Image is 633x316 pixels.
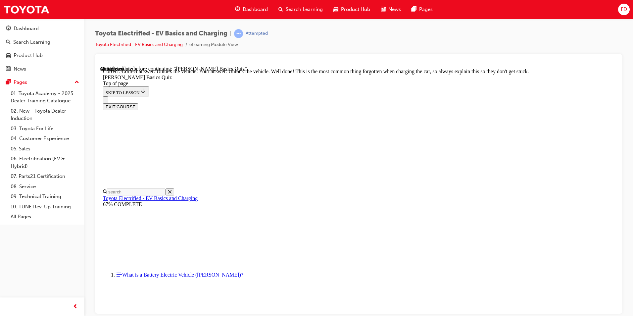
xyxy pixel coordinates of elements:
[3,15,514,21] div: Top of page
[7,123,65,130] input: Search
[3,76,82,88] button: Pages
[621,6,627,13] span: FD
[6,26,11,32] span: guage-icon
[273,3,328,16] a: search-iconSearch Learning
[3,135,514,141] div: 67% COMPLETE
[8,88,82,106] a: 01. Toyota Academy - 2025 Dealer Training Catalogue
[8,182,82,192] a: 08. Service
[3,21,49,30] button: SKIP TO LESSON
[8,191,82,202] a: 09. Technical Training
[189,41,238,49] li: eLearning Module View
[406,3,438,16] a: pages-iconPages
[235,5,240,14] span: guage-icon
[328,3,375,16] a: car-iconProduct Hub
[278,5,283,14] span: search-icon
[3,130,97,135] a: Toyota Electrified - EV Basics and Charging
[6,53,11,59] span: car-icon
[375,3,406,16] a: news-iconNews
[3,23,82,35] a: Dashboard
[246,30,268,37] div: Attempted
[230,3,273,16] a: guage-iconDashboard
[8,106,82,124] a: 02. New - Toyota Dealer Induction
[6,39,11,45] span: search-icon
[3,2,50,17] img: Trak
[3,21,82,76] button: DashboardSearch LearningProduct HubNews
[3,63,82,75] a: News
[8,124,82,134] a: 03. Toyota For Life
[8,133,82,144] a: 04. Customer Experience
[8,171,82,182] a: 07. Parts21 Certification
[381,5,386,14] span: news-icon
[13,38,50,46] div: Search Learning
[333,5,338,14] span: car-icon
[3,3,514,9] div: Correct. Correct answer: Unlock the vehicle. Your answer: Unlock the vehicle. Well done! This is ...
[3,9,514,15] div: [PERSON_NAME] Basics Quiz
[3,37,38,44] button: EXIT COURSE
[95,30,227,37] span: Toyota Electrified - EV Basics and Charging
[8,212,82,222] a: All Pages
[388,6,401,13] span: News
[6,66,11,72] span: news-icon
[419,6,433,13] span: Pages
[412,5,416,14] span: pages-icon
[74,78,79,87] span: up-icon
[14,52,43,59] div: Product Hub
[14,25,39,32] div: Dashboard
[243,6,268,13] span: Dashboard
[8,202,82,212] a: 10. TUNE Rev-Up Training
[73,303,78,311] span: prev-icon
[8,154,82,171] a: 06. Electrification (EV & Hybrid)
[286,6,323,13] span: Search Learning
[3,49,82,62] a: Product Hub
[3,36,82,48] a: Search Learning
[234,29,243,38] span: learningRecordVerb_ATTEMPT-icon
[14,79,27,86] div: Pages
[8,144,82,154] a: 05. Sales
[230,30,231,37] span: |
[14,65,26,73] div: News
[65,123,74,130] button: Close search menu
[5,24,46,29] span: SKIP TO LESSON
[341,6,370,13] span: Product Hub
[95,42,183,47] a: Toyota Electrified - EV Basics and Charging
[618,4,630,15] button: FD
[6,79,11,85] span: pages-icon
[3,30,8,37] button: Close navigation menu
